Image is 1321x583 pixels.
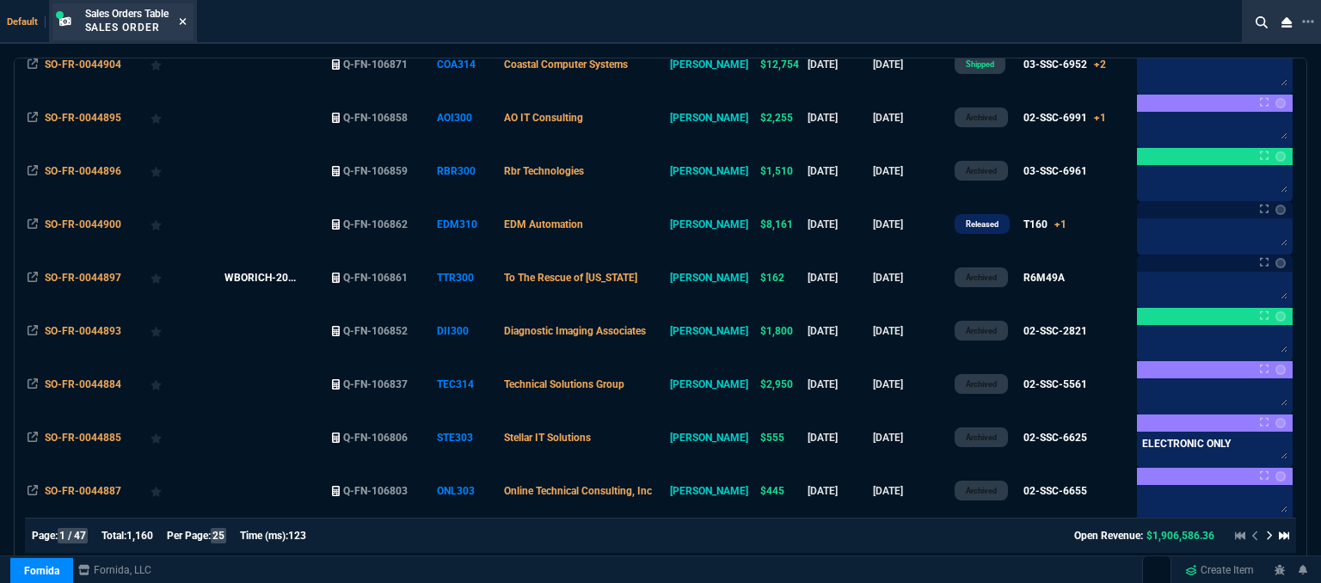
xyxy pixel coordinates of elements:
[870,91,952,144] td: [DATE]
[1275,12,1299,33] nx-icon: Close Workbench
[434,304,501,358] td: DII300
[667,464,757,518] td: [PERSON_NAME]
[434,198,501,251] td: EDM310
[966,271,997,285] p: Archived
[966,324,997,338] p: Archived
[343,218,408,230] span: Q-FN-106862
[28,165,38,177] nx-icon: Open In Opposite Panel
[966,164,997,178] p: Archived
[667,358,757,411] td: [PERSON_NAME]
[504,432,591,444] span: Stellar IT Solutions
[504,112,583,124] span: AO IT Consulting
[667,411,757,464] td: [PERSON_NAME]
[1023,483,1087,499] div: 02-SSC-6655
[434,144,501,198] td: RBR300
[45,485,121,497] span: SO-FR-0044887
[343,58,408,71] span: Q-FN-106871
[343,485,408,497] span: Q-FN-106803
[805,304,870,358] td: [DATE]
[504,58,628,71] span: Coastal Computer Systems
[28,112,38,124] nx-icon: Open In Opposite Panel
[805,198,870,251] td: [DATE]
[758,358,805,411] td: $2,950
[966,377,997,391] p: Archived
[151,266,192,290] div: Add to Watchlist
[504,378,624,390] span: Technical Solutions Group
[151,159,192,183] div: Add to Watchlist
[966,431,997,445] p: Archived
[434,91,501,144] td: AOI300
[28,485,38,497] nx-icon: Open In Opposite Panel
[1094,58,1106,71] span: +2
[45,165,121,177] span: SO-FR-0044896
[58,528,88,543] span: 1 / 47
[240,530,288,542] span: Time (ms):
[101,530,126,542] span: Total:
[45,432,121,444] span: SO-FR-0044885
[434,251,501,304] td: TTR300
[343,112,408,124] span: Q-FN-106858
[28,58,38,71] nx-icon: Open In Opposite Panel
[966,484,997,498] p: Archived
[151,479,192,503] div: Add to Watchlist
[28,432,38,444] nx-icon: Open In Opposite Panel
[1023,430,1087,445] div: 02-SSC-6625
[504,272,637,284] span: To The Rescue of [US_STATE]
[32,530,58,542] span: Page:
[667,198,757,251] td: [PERSON_NAME]
[45,378,121,390] span: SO-FR-0044884
[1023,377,1087,392] div: 02-SSC-5561
[758,411,805,464] td: $555
[966,58,994,71] p: Shipped
[73,562,157,578] a: msbcCompanyName
[224,270,327,285] nx-fornida-value: WBORICH-20250910
[758,38,805,91] td: $12,754
[805,464,870,518] td: [DATE]
[1249,12,1275,33] nx-icon: Search
[667,91,757,144] td: [PERSON_NAME]
[758,91,805,144] td: $2,255
[758,144,805,198] td: $1,510
[28,325,38,337] nx-icon: Open In Opposite Panel
[151,319,192,343] div: Add to Watchlist
[151,426,192,450] div: Add to Watchlist
[504,218,583,230] span: EDM Automation
[343,165,408,177] span: Q-FN-106859
[434,358,501,411] td: TEC314
[1146,530,1214,542] span: $1,906,586.36
[28,218,38,230] nx-icon: Open In Opposite Panel
[667,144,757,198] td: [PERSON_NAME]
[870,411,952,464] td: [DATE]
[667,251,757,304] td: [PERSON_NAME]
[151,372,192,396] div: Add to Watchlist
[966,111,997,125] p: Archived
[870,198,952,251] td: [DATE]
[151,52,192,77] div: Add to Watchlist
[1023,110,1106,126] div: 02-SSC-6991+1
[434,38,501,91] td: COA314
[1023,270,1065,285] div: R6M49A
[434,411,501,464] td: STE303
[805,91,870,144] td: [DATE]
[758,198,805,251] td: $8,161
[758,251,805,304] td: $162
[45,58,121,71] span: SO-FR-0044904
[1023,217,1066,232] div: T160+1
[805,144,870,198] td: [DATE]
[805,358,870,411] td: [DATE]
[1054,218,1066,230] span: +1
[343,432,408,444] span: Q-FN-106806
[167,530,211,542] span: Per Page:
[434,464,501,518] td: ONL303
[1023,323,1087,339] div: 02-SSC-2821
[45,325,121,337] span: SO-FR-0044893
[870,464,952,518] td: [DATE]
[870,358,952,411] td: [DATE]
[28,272,38,284] nx-icon: Open In Opposite Panel
[45,272,121,284] span: SO-FR-0044897
[870,38,952,91] td: [DATE]
[1074,530,1143,542] span: Open Revenue:
[151,106,192,130] div: Add to Watchlist
[870,144,952,198] td: [DATE]
[7,16,46,28] span: Default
